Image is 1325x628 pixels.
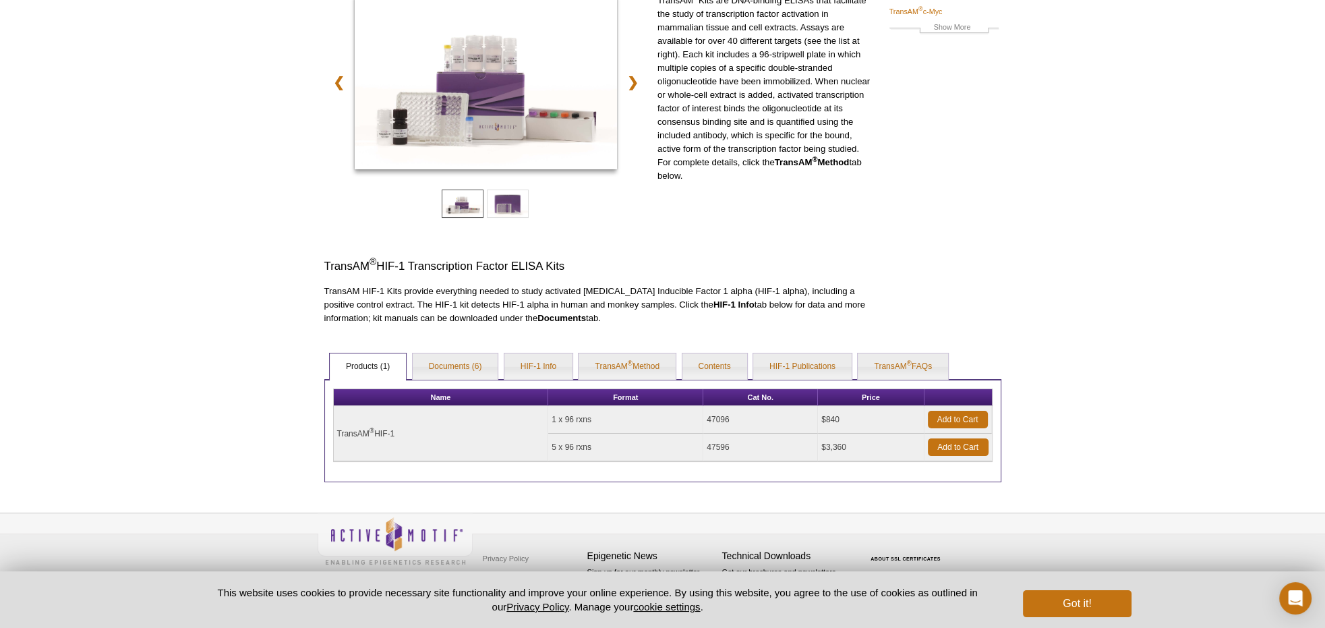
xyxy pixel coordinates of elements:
strong: HIF-1 Info [713,299,755,310]
a: Add to Cart [928,438,989,456]
a: Privacy Policy [506,601,568,612]
td: 47096 [703,406,818,434]
td: TransAM HIF-1 [334,406,549,461]
h4: Epigenetic News [587,550,715,562]
sup: ® [628,360,632,367]
button: Got it! [1023,590,1131,617]
button: cookie settings [633,601,700,612]
a: TransAM®FAQs [858,353,948,380]
td: 47596 [703,434,818,461]
strong: Documents [537,313,586,323]
th: Format [548,389,703,406]
h3: TransAM HIF-1 Transcription Factor ELISA Kits [324,258,873,275]
td: $3,360 [818,434,924,461]
td: 1 x 96 rxns [548,406,703,434]
a: TransAM®Method [579,353,676,380]
a: Terms & Conditions [479,569,550,589]
th: Cat No. [703,389,818,406]
a: Contents [682,353,747,380]
td: 5 x 96 rxns [548,434,703,461]
th: Name [334,389,549,406]
p: TransAM HIF-1 Kits provide everything needed to study activated [MEDICAL_DATA] Inducible Factor 1... [324,285,873,325]
a: Documents (6) [413,353,498,380]
a: Add to Cart [928,411,988,428]
th: Price [818,389,924,406]
sup: ® [370,257,376,268]
a: Show More [889,21,999,36]
a: TransAM®c-Myc [889,5,943,18]
td: $840 [818,406,924,434]
a: ❯ [618,67,647,98]
a: ABOUT SSL CERTIFICATES [871,556,941,561]
sup: ® [370,427,374,434]
strong: TransAM Method [775,157,850,167]
sup: ® [812,155,817,163]
sup: ® [918,5,923,12]
a: Products (1) [330,353,406,380]
p: Get our brochures and newsletters, or request them by mail. [722,567,850,601]
sup: ® [907,360,912,367]
div: Open Intercom Messenger [1279,582,1312,615]
p: Sign up for our monthly newsletter highlighting recent publications in the field of epigenetics. [587,567,715,612]
a: HIF-1 Info [504,353,572,380]
a: ❮ [324,67,353,98]
p: This website uses cookies to provide necessary site functionality and improve your online experie... [194,586,1001,614]
a: HIF-1 Publications [753,353,852,380]
img: Active Motif, [318,513,473,568]
table: Click to Verify - This site chose Symantec SSL for secure e-commerce and confidential communicati... [857,537,958,567]
a: Privacy Policy [479,548,532,569]
h4: Technical Downloads [722,550,850,562]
